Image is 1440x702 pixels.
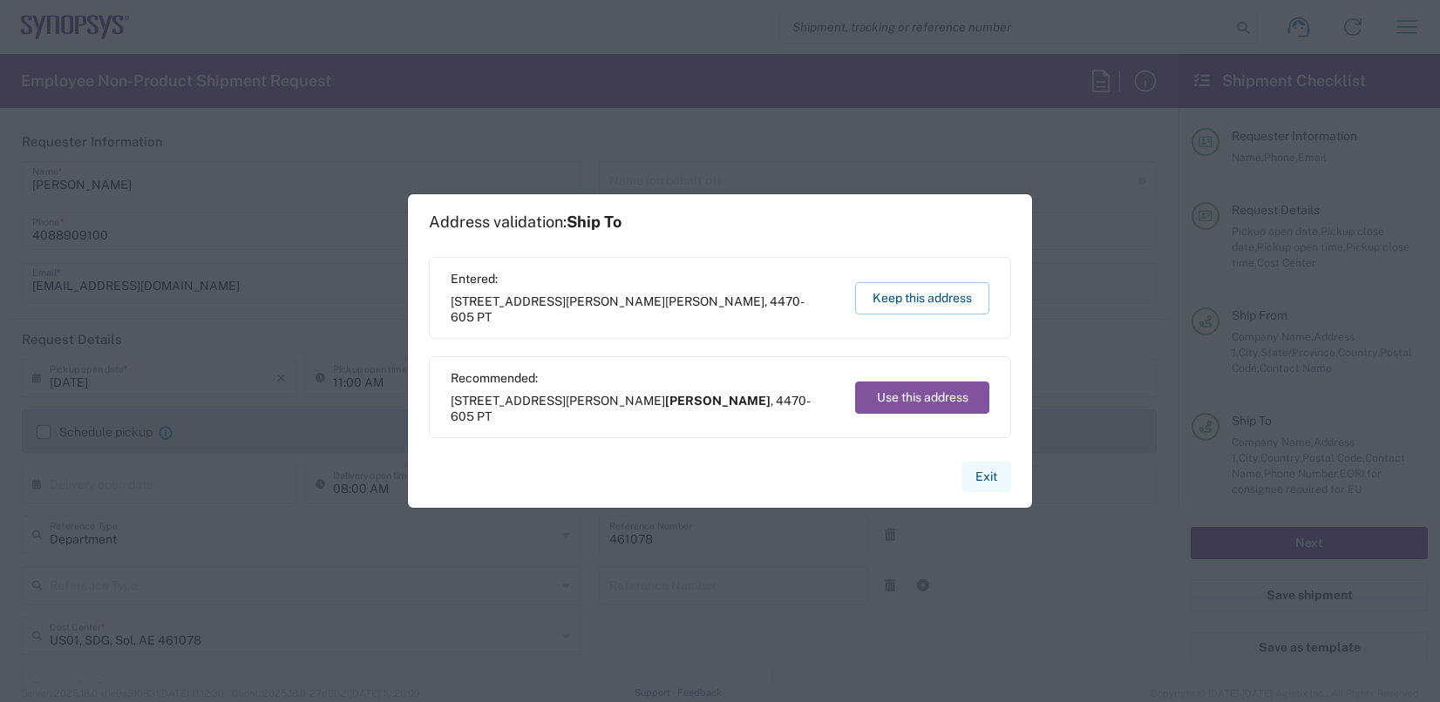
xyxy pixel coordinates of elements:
span: PT [477,310,492,324]
h1: Address validation: [429,213,622,232]
span: Ship To [567,213,622,231]
span: [STREET_ADDRESS][PERSON_NAME] , [451,294,839,325]
span: Entered: [451,271,839,287]
span: [STREET_ADDRESS][PERSON_NAME] , [451,393,839,424]
button: Exit [961,462,1011,492]
span: Recommended: [451,370,839,386]
span: [PERSON_NAME] [665,394,771,408]
span: PT [477,409,492,423]
button: Use this address [855,381,989,414]
button: Keep this address [855,282,989,314]
span: [PERSON_NAME] [665,294,764,308]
